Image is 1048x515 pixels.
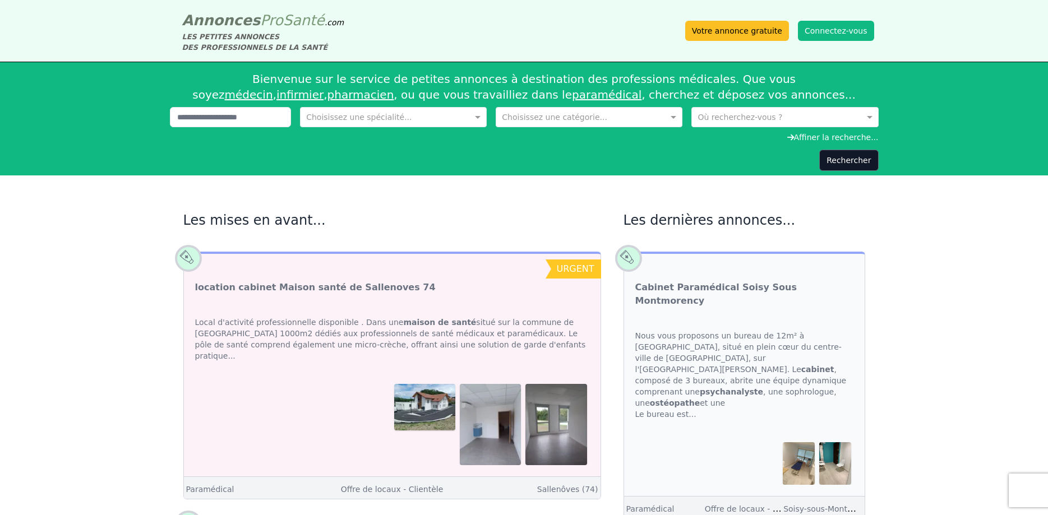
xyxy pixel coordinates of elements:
[460,384,521,465] img: location cabinet Maison santé de Sallenoves 74
[537,485,598,494] a: Sallenôves (74)
[700,387,763,396] strong: psychanalyste
[572,88,641,101] a: paramédical
[624,211,865,229] h2: Les dernières annonces...
[183,211,601,229] h2: Les mises en avant...
[650,398,700,407] strong: ostéopathe
[182,12,261,29] span: Annonces
[801,365,834,374] strong: cabinet
[783,503,900,514] a: Soisy-sous-Montmorency (95)
[325,18,344,27] span: .com
[225,88,273,101] a: médecin
[626,504,675,513] a: Paramédical
[624,319,865,431] div: Nous vous proposons un bureau de 12m² à [GEOGRAPHIC_DATA], situé en plein cœur du centre-ville de...
[819,442,851,484] img: Cabinet Paramédical Soisy Sous Montmorency
[327,88,394,101] a: pharmacien
[170,67,879,107] div: Bienvenue sur le service de petites annonces à destination des professions médicales. Que vous so...
[394,384,455,430] img: location cabinet Maison santé de Sallenoves 74
[182,12,344,29] a: AnnoncesProSanté.com
[186,485,234,494] a: Paramédical
[283,12,325,29] span: Santé
[556,263,594,274] span: urgent
[525,384,587,465] img: location cabinet Maison santé de Sallenoves 74
[798,21,874,41] button: Connectez-vous
[184,305,601,373] div: Local d'activité professionnelle disponible . Dans une situé sur la commune de [GEOGRAPHIC_DATA] ...
[341,485,444,494] a: Offre de locaux - Clientèle
[182,31,344,53] div: LES PETITES ANNONCES DES PROFESSIONNELS DE LA SANTÉ
[685,21,789,41] a: Votre annonce gratuite
[260,12,283,29] span: Pro
[783,442,815,484] img: Cabinet Paramédical Soisy Sous Montmorency
[195,281,436,294] a: location cabinet Maison santé de Sallenoves 74
[705,503,807,514] a: Offre de locaux - Clientèle
[819,150,878,171] button: Rechercher
[170,132,879,143] div: Affiner la recherche...
[635,281,853,308] a: Cabinet Paramédical Soisy Sous Montmorency
[276,88,324,101] a: infirmier
[403,318,476,327] strong: maison de santé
